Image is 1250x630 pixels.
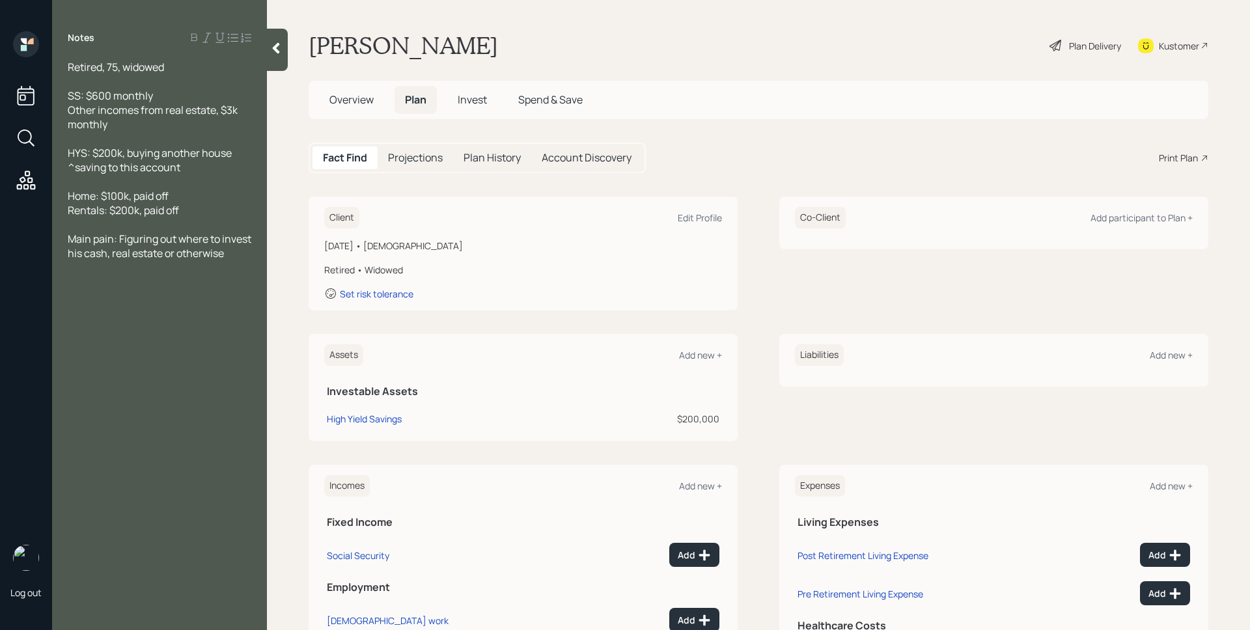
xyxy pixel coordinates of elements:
[68,89,240,131] span: SS: $600 monthly Other incomes from real estate, $3k monthly
[68,232,253,260] span: Main pain: Figuring out where to invest his cash, real estate or otherwise
[340,288,413,300] div: Set risk tolerance
[1069,39,1121,53] div: Plan Delivery
[669,543,719,567] button: Add
[458,92,487,107] span: Invest
[542,152,632,164] h5: Account Discovery
[309,31,498,60] h1: [PERSON_NAME]
[518,92,583,107] span: Spend & Save
[1140,581,1190,605] button: Add
[68,60,164,74] span: Retired, 75, widowed
[68,189,179,217] span: Home: $100k, paid off Rentals: $200k, paid off
[324,263,722,277] div: Retired • Widowed
[327,516,719,528] h5: Fixed Income
[68,146,232,174] span: HYS: $200k, buying another house ^saving to this account
[576,412,719,426] div: $200,000
[1140,543,1190,567] button: Add
[1148,549,1182,562] div: Add
[795,344,844,366] h6: Liabilities
[678,212,722,224] div: Edit Profile
[1159,151,1198,165] div: Print Plan
[1150,349,1193,361] div: Add new +
[464,152,521,164] h5: Plan History
[323,152,367,164] h5: Fact Find
[1090,212,1193,224] div: Add participant to Plan +
[798,588,923,600] div: Pre Retirement Living Expense
[679,480,722,492] div: Add new +
[324,475,370,497] h6: Incomes
[327,614,449,627] div: [DEMOGRAPHIC_DATA] work
[329,92,374,107] span: Overview
[388,152,443,164] h5: Projections
[327,412,402,426] div: High Yield Savings
[10,586,42,599] div: Log out
[678,614,711,627] div: Add
[13,545,39,571] img: james-distasi-headshot.png
[679,349,722,361] div: Add new +
[327,385,719,398] h5: Investable Assets
[678,549,711,562] div: Add
[405,92,426,107] span: Plan
[324,344,363,366] h6: Assets
[798,516,1190,528] h5: Living Expenses
[327,549,389,562] div: Social Security
[795,207,846,228] h6: Co-Client
[68,31,94,44] label: Notes
[1148,587,1182,600] div: Add
[324,207,359,228] h6: Client
[1159,39,1199,53] div: Kustomer
[795,475,845,497] h6: Expenses
[324,239,722,253] div: [DATE] • [DEMOGRAPHIC_DATA]
[327,581,719,594] h5: Employment
[798,549,928,562] div: Post Retirement Living Expense
[1150,480,1193,492] div: Add new +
